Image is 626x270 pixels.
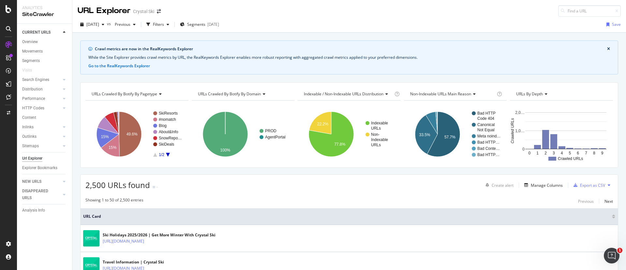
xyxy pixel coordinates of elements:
div: Segments [22,57,40,64]
button: Go to the RealKeywords Explorer [88,63,150,69]
text: AgentPortal [265,135,286,139]
h4: Indexable / Non-Indexable URLs Distribution [303,89,393,99]
div: Showing 1 to 50 of 2,500 entries [85,197,143,205]
text: Not Equal [477,128,495,132]
button: Save [604,19,621,30]
div: Inlinks [22,124,34,131]
span: Previous [112,22,130,27]
img: main image [83,230,99,246]
text: 15% [101,135,109,139]
text: Canonical [477,122,495,127]
svg: A chart. [85,106,187,163]
div: Save [612,22,621,27]
text: 57.7% [444,135,455,139]
button: close banner [605,45,612,53]
text: Code 404 [477,116,494,121]
div: A chart. [510,106,611,163]
h4: URLs Crawled By Botify By pagetype [90,89,183,99]
button: Previous [578,197,594,205]
a: [URL][DOMAIN_NAME] [103,238,144,245]
div: Manage Columns [531,183,563,188]
text: 15% [109,145,116,150]
div: NEW URLS [22,178,41,185]
div: [DATE] [207,22,219,27]
span: vs [107,21,112,26]
div: Crystal Ski [133,8,154,15]
text: SkiResorts [159,111,178,116]
a: Url Explorer [22,155,67,162]
div: Explorer Bookmarks [22,165,57,171]
span: Non-Indexable URLs Main Reason [410,91,471,97]
text: 22.2% [317,122,328,126]
text: 1 [537,151,539,155]
div: Outlinks [22,133,37,140]
a: Segments [22,57,67,64]
div: info banner [80,40,618,74]
text: 5 [569,151,571,155]
text: Meta noind… [477,134,500,138]
div: Distribution [22,86,43,93]
div: - [156,184,158,190]
text: Indexable [371,121,388,125]
a: HTTP Codes [22,105,61,112]
text: 0 [523,147,525,151]
text: 1/2 [159,152,164,157]
div: Create alert [492,183,514,188]
text: Crawled URLs [511,118,515,143]
div: Url Explorer [22,155,42,162]
img: Equal [153,186,155,188]
text: 77.8% [334,142,345,147]
div: Search Engines [22,76,49,83]
text: #nomatch [159,117,176,122]
iframe: Intercom live chat [604,248,619,263]
a: NEW URLS [22,178,61,185]
a: Sitemaps [22,143,61,150]
text: 1,0… [515,129,525,133]
text: URLs [371,126,381,131]
text: 4 [561,151,563,155]
a: Overview [22,39,67,45]
h4: URLs by Depth [515,89,607,99]
a: Performance [22,95,61,102]
svg: A chart. [404,106,505,163]
a: Content [22,114,67,121]
a: CURRENT URLS [22,29,61,36]
div: Export as CSV [580,183,605,188]
a: Visits [22,67,38,74]
div: Performance [22,95,45,102]
text: 8 [593,151,595,155]
div: Sitemaps [22,143,39,150]
span: URLs by Depth [516,91,543,97]
text: 9 [601,151,604,155]
a: Search Engines [22,76,61,83]
text: Blog [159,123,167,128]
button: Manage Columns [522,181,563,189]
text: 49.6% [127,132,138,136]
div: SiteCrawler [22,11,67,18]
svg: A chart. [192,106,293,163]
text: About&Info [159,130,178,134]
text: 7 [585,151,588,155]
text: PROD [265,129,276,133]
a: Distribution [22,86,61,93]
text: 2,0… [515,110,525,115]
text: SnowRepo… [159,136,182,140]
input: Find a URL [558,5,621,17]
div: arrow-right-arrow-left [157,9,161,14]
text: Crawled URLs [558,156,583,161]
text: Bad HTTP [477,111,496,116]
button: Create alert [483,180,514,190]
div: Analysis Info [22,207,45,214]
text: 6 [577,151,579,155]
div: Next [604,199,613,204]
text: 33.5% [419,133,430,137]
text: Bad Conte… [477,146,500,151]
div: CURRENT URLS [22,29,51,36]
svg: A chart. [298,106,399,163]
text: 0 [529,151,531,155]
button: Filters [144,19,172,30]
text: Indexable [371,137,388,142]
div: Previous [578,199,594,204]
text: SkiDeals [159,142,174,147]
